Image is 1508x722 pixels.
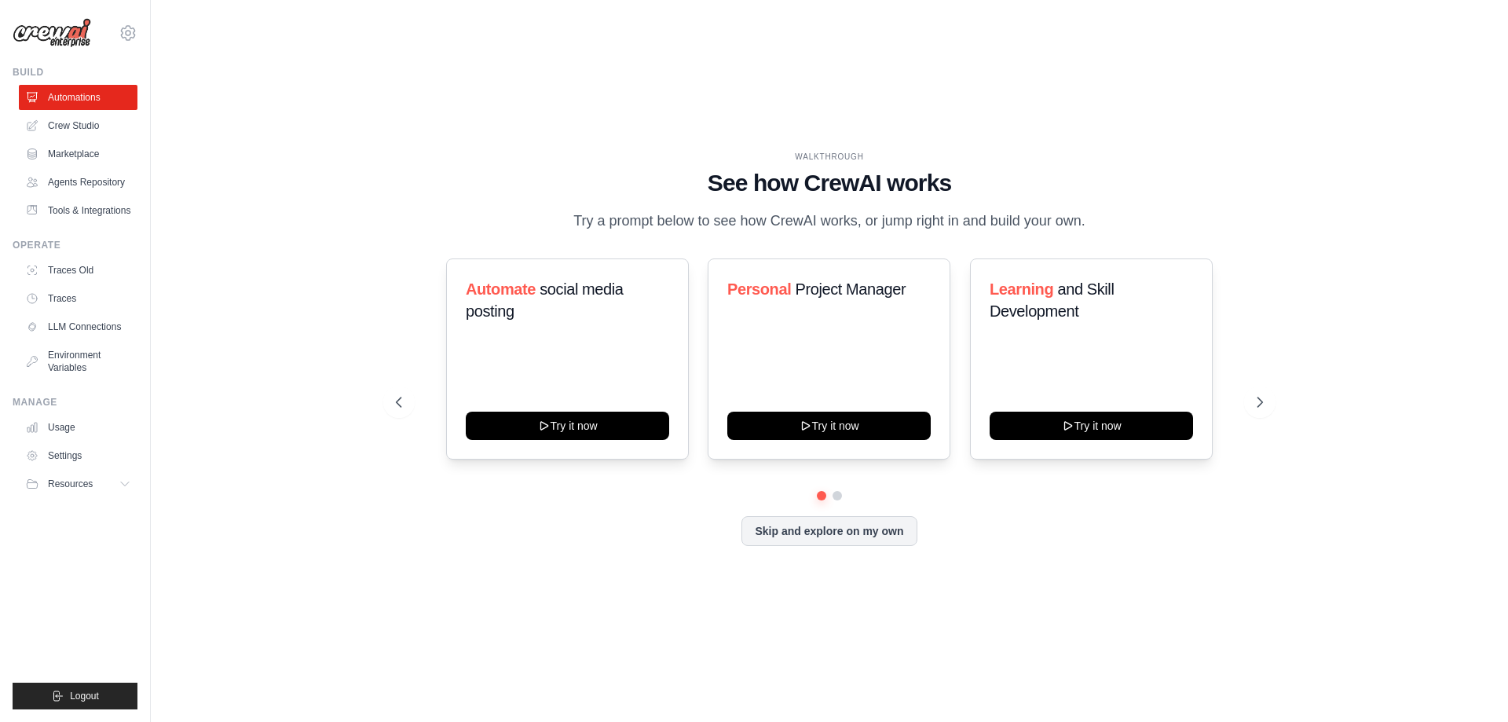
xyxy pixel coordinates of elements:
span: social media posting [466,280,624,320]
a: Traces Old [19,258,137,283]
div: Build [13,66,137,79]
a: Automations [19,85,137,110]
a: Environment Variables [19,343,137,380]
span: Logout [70,690,99,702]
button: Try it now [727,412,931,440]
span: Personal [727,280,791,298]
a: Marketplace [19,141,137,167]
button: Resources [19,471,137,497]
div: Operate [13,239,137,251]
h1: See how CrewAI works [396,169,1263,197]
div: Manage [13,396,137,409]
button: Try it now [990,412,1193,440]
iframe: Chat Widget [1429,647,1508,722]
button: Try it now [466,412,669,440]
a: Traces [19,286,137,311]
button: Logout [13,683,137,709]
div: WALKTHROUGH [396,151,1263,163]
span: Project Manager [796,280,906,298]
span: and Skill Development [990,280,1114,320]
button: Skip and explore on my own [741,516,917,546]
a: Tools & Integrations [19,198,137,223]
img: Logo [13,18,91,48]
a: Usage [19,415,137,440]
span: Resources [48,478,93,490]
a: Agents Repository [19,170,137,195]
a: Settings [19,443,137,468]
p: Try a prompt below to see how CrewAI works, or jump right in and build your own. [565,210,1093,233]
span: Learning [990,280,1053,298]
a: LLM Connections [19,314,137,339]
span: Automate [466,280,536,298]
a: Crew Studio [19,113,137,138]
